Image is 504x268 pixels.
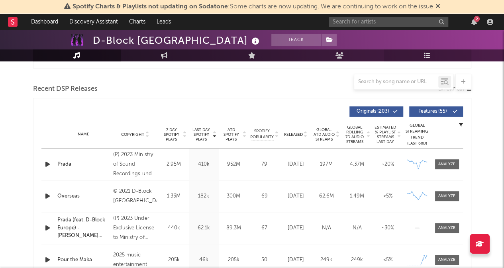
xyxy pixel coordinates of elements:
[191,224,217,232] div: 62.1k
[191,192,217,200] div: 182k
[191,160,217,168] div: 410k
[57,131,110,137] div: Name
[375,192,401,200] div: <5%
[57,256,110,264] a: Pour the Maka
[73,4,433,10] span: : Some charts are now updating. We are continuing to work on the issue
[313,127,335,142] span: Global ATD Audio Streams
[221,160,247,168] div: 952M
[375,256,401,264] div: <5%
[313,192,340,200] div: 62.6M
[191,256,217,264] div: 46k
[251,224,278,232] div: 67
[282,224,309,232] div: [DATE]
[474,16,480,22] div: 2
[344,224,371,232] div: N/A
[375,224,401,232] div: ~ 30 %
[113,187,157,206] div: © 2021 D-Block [GEOGRAPHIC_DATA]
[64,14,124,30] a: Discovery Assistant
[409,106,463,117] button: Features(55)
[344,192,371,200] div: 1.49M
[344,160,371,168] div: 4.37M
[191,127,212,142] span: Last Day Spotify Plays
[344,256,371,264] div: 249k
[161,192,187,200] div: 1.33M
[221,224,247,232] div: 89.3M
[113,214,157,243] div: (P) 2023 Under Exclusive License to Ministry of Sound Recordings
[93,34,261,47] div: D-Block [GEOGRAPHIC_DATA]
[251,192,278,200] div: 69
[161,224,187,232] div: 440k
[221,192,247,200] div: 300M
[375,125,396,144] span: Estimated % Playlist Streams Last Day
[221,256,247,264] div: 205k
[161,160,187,168] div: 2.95M
[405,123,429,147] div: Global Streaming Trend (Last 60D)
[313,224,340,232] div: N/A
[355,109,391,114] span: Originals ( 203 )
[251,160,278,168] div: 79
[151,14,176,30] a: Leads
[161,127,182,142] span: 7 Day Spotify Plays
[354,79,438,85] input: Search by song name or URL
[435,4,440,10] span: Dismiss
[121,132,144,137] span: Copyright
[282,160,309,168] div: [DATE]
[73,4,228,10] span: Spotify Charts & Playlists not updating on Sodatone
[251,256,278,264] div: 50
[57,192,110,200] a: Overseas
[124,14,151,30] a: Charts
[284,132,303,137] span: Released
[25,14,64,30] a: Dashboard
[313,160,340,168] div: 197M
[250,128,274,140] span: Spotify Popularity
[344,125,366,144] span: Global Rolling 7D Audio Streams
[57,216,110,240] a: Prada (feat. D-Block Europe) - [PERSON_NAME] Remix
[221,127,242,142] span: ATD Spotify Plays
[161,256,187,264] div: 205k
[282,256,309,264] div: [DATE]
[313,256,340,264] div: 249k
[414,109,451,114] span: Features ( 55 )
[349,106,403,117] button: Originals(203)
[113,150,157,179] div: (P) 2023 Ministry of Sound Recordings under exclusive licence
[329,17,448,27] input: Search for artists
[375,160,401,168] div: ~ 20 %
[471,19,477,25] button: 2
[271,34,321,46] button: Track
[282,192,309,200] div: [DATE]
[57,160,110,168] a: Prada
